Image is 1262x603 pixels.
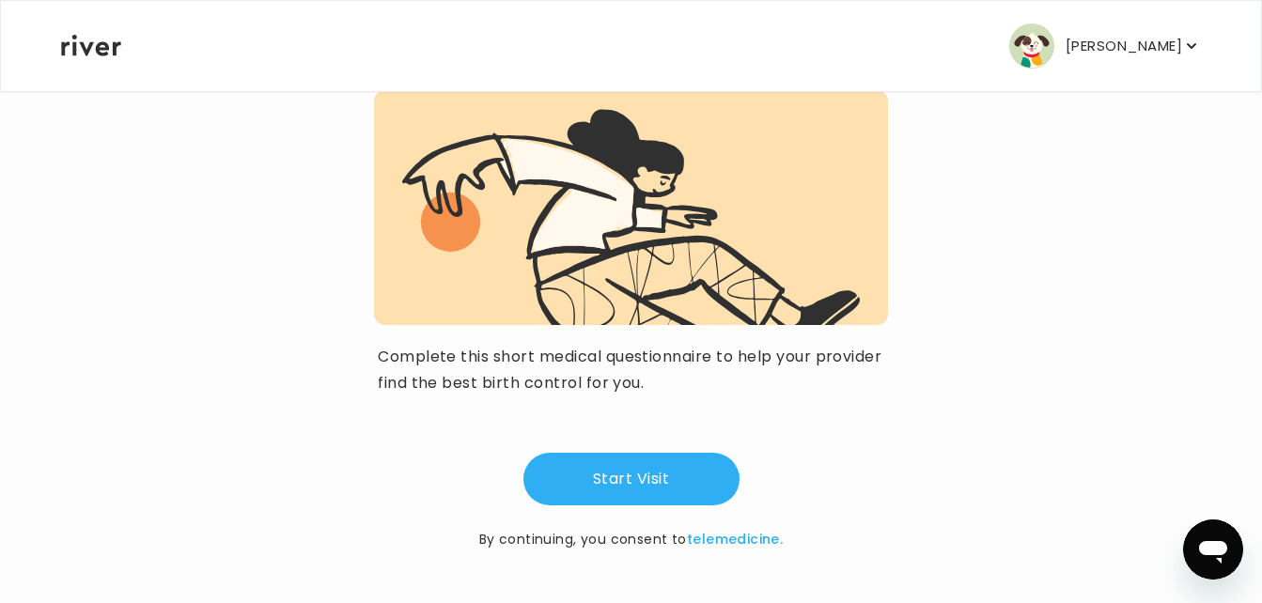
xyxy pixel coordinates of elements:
[378,344,884,396] p: Complete this short medical questionnaire to help your provider find the best birth control for you.
[1009,23,1054,69] img: user avatar
[1066,33,1182,59] p: [PERSON_NAME]
[479,528,784,550] p: By continuing, you consent to
[402,109,860,325] img: visit complete graphic
[687,530,783,549] a: telemedicine.
[523,453,740,505] button: Start Visit
[1009,23,1201,69] button: user avatar[PERSON_NAME]
[1183,519,1243,580] iframe: Button to launch messaging window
